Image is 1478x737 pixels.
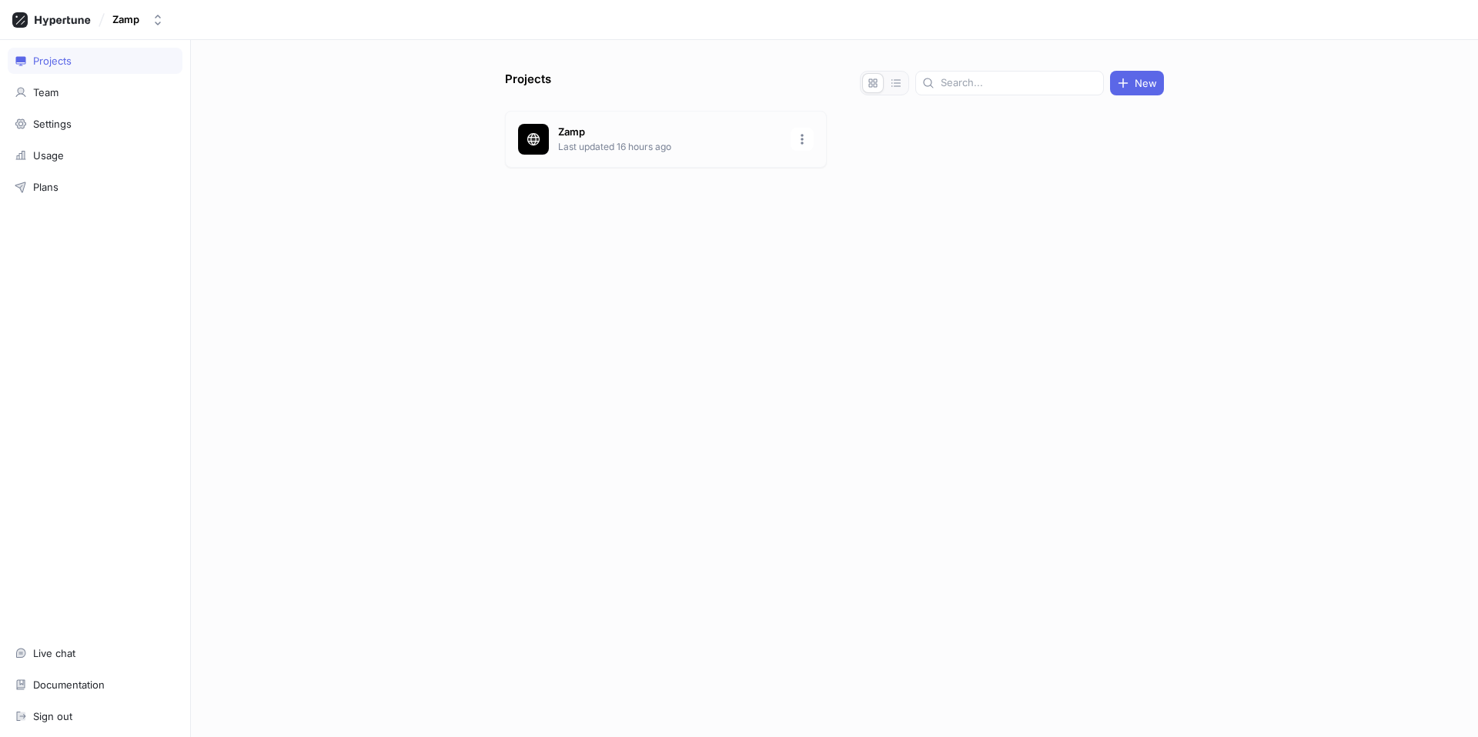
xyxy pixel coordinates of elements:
[33,55,72,67] div: Projects
[33,181,59,193] div: Plans
[8,672,182,698] a: Documentation
[8,111,182,137] a: Settings
[558,125,781,140] p: Zamp
[106,7,170,32] button: Zamp
[33,118,72,130] div: Settings
[941,75,1097,91] input: Search...
[1110,71,1164,95] button: New
[8,142,182,168] a: Usage
[505,71,551,95] p: Projects
[558,140,781,154] p: Last updated 16 hours ago
[33,86,59,98] div: Team
[33,149,64,162] div: Usage
[33,679,105,691] div: Documentation
[33,647,75,659] div: Live chat
[1135,78,1157,88] span: New
[8,174,182,200] a: Plans
[112,13,139,26] div: Zamp
[33,710,72,722] div: Sign out
[8,48,182,74] a: Projects
[8,79,182,105] a: Team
